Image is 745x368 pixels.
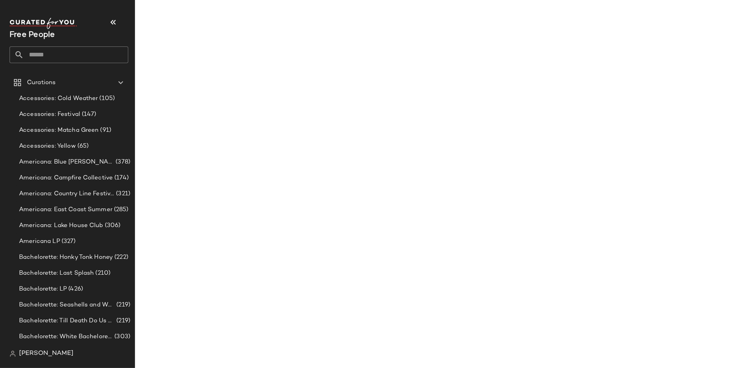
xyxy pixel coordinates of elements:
[19,269,94,278] span: Bachelorette: Last Splash
[19,349,73,358] span: [PERSON_NAME]
[67,285,83,294] span: (426)
[10,351,16,357] img: svg%3e
[27,78,56,87] span: Curations
[10,31,55,39] span: Current Company Name
[114,158,130,167] span: (378)
[80,110,97,119] span: (147)
[19,237,60,246] span: Americana LP
[19,126,99,135] span: Accessories: Matcha Green
[98,94,115,103] span: (105)
[113,253,128,262] span: (222)
[60,237,76,246] span: (327)
[19,158,114,167] span: Americana: Blue [PERSON_NAME] Baby
[115,316,130,326] span: (219)
[115,301,130,310] span: (219)
[19,142,76,151] span: Accessories: Yellow
[19,173,113,183] span: Americana: Campfire Collective
[19,285,67,294] span: Bachelorette: LP
[113,332,130,341] span: (303)
[112,205,129,214] span: (285)
[19,253,113,262] span: Bachelorette: Honky Tonk Honey
[19,94,98,103] span: Accessories: Cold Weather
[19,205,112,214] span: Americana: East Coast Summer
[19,301,115,310] span: Bachelorette: Seashells and Wedding Bells
[114,189,130,198] span: (321)
[76,142,89,151] span: (65)
[103,221,121,230] span: (306)
[113,173,129,183] span: (174)
[19,221,103,230] span: Americana: Lake House Club
[94,269,111,278] span: (210)
[99,126,112,135] span: (91)
[19,110,80,119] span: Accessories: Festival
[10,18,77,29] img: cfy_white_logo.C9jOOHJF.svg
[19,332,113,341] span: Bachelorette: White Bachelorette Outfits
[19,316,115,326] span: Bachelorette: Till Death Do Us Party
[19,189,114,198] span: Americana: Country Line Festival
